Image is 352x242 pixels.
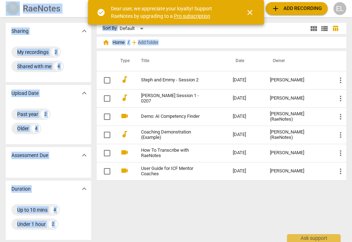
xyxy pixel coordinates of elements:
td: [DATE] [227,144,264,162]
td: [DATE] [227,126,264,144]
img: Logo [6,1,20,16]
a: Coaching Demonstration (Example) [141,130,207,140]
div: Under 1 hour [17,221,46,228]
a: Steph and Emmy - Session 2 [141,77,207,83]
div: 4 [50,206,59,214]
span: expand_more [80,27,89,35]
span: videocam [120,166,129,175]
a: User Guide for ICF Mentor Coaches [141,166,207,177]
td: [DATE] [227,89,264,107]
span: / [127,40,129,45]
span: home [102,39,110,46]
span: check_circle [97,8,105,17]
span: expand_more [80,89,89,97]
div: 4 [54,62,63,71]
h2: RaeNotes [23,4,60,14]
th: Title [132,51,227,71]
span: table_chart [332,25,339,32]
div: Shared with me [17,63,51,70]
button: Show more [79,183,90,194]
span: videocam [120,148,129,157]
span: add [131,39,138,46]
a: How To Transcribe with RaeNotes [141,148,207,158]
div: 2 [49,220,57,228]
span: Add folder [138,40,159,45]
div: Dear user, we appreciate your loyalty! Support RaeNotes by upgrading to a [111,5,233,20]
div: Sort By [102,26,117,31]
span: more_vert [336,112,345,121]
p: Upload Date [11,90,39,97]
div: Past year [17,111,38,118]
td: [DATE] [227,107,264,126]
div: 4 [32,124,40,133]
span: view_list [320,24,329,33]
button: Show more [79,26,90,36]
th: Owner [264,51,331,71]
span: more_vert [336,131,345,139]
div: 2 [41,110,50,119]
p: Sharing [11,27,29,35]
div: [PERSON_NAME] [270,150,325,156]
div: [PERSON_NAME] (RaeNotes) [270,111,325,122]
th: Type [115,51,132,71]
a: Demo: AI Competency Finder [141,114,207,119]
span: add [271,4,280,13]
div: Older [17,125,29,132]
div: 2 [51,48,60,56]
div: [PERSON_NAME] [270,168,325,174]
td: [DATE] [227,162,264,180]
span: audiotrack [120,75,129,84]
button: Tile view [308,23,319,34]
span: more_vert [336,149,345,157]
span: expand_more [80,151,89,160]
button: List view [319,23,330,34]
span: audiotrack [120,130,129,138]
div: Default [120,23,146,34]
button: Show more [79,88,90,99]
th: Date [227,51,264,71]
a: LogoRaeNotes [6,1,90,16]
p: Assessment Due [11,152,48,159]
div: My recordings [17,49,49,56]
span: audiotrack [120,94,129,102]
span: more_vert [336,167,345,176]
button: Upload [266,2,328,15]
div: [PERSON_NAME] [270,77,325,83]
div: Up to 10 mins [17,206,47,213]
span: close [246,8,254,17]
button: Close [241,4,258,21]
div: [PERSON_NAME] (RaeNotes) [270,130,325,140]
div: [PERSON_NAME] [270,96,325,101]
a: [PERSON_NAME] Session 1 - 0207 [141,93,207,104]
button: EL [333,2,346,15]
span: view_module [310,24,318,33]
span: Add recording [271,4,322,13]
a: Pro subscription [174,13,210,19]
span: videocam [120,112,129,120]
p: Duration [11,185,31,193]
div: Ask support [287,234,341,242]
button: Show more [79,150,90,161]
span: more_vert [336,76,345,85]
td: [DATE] [227,71,264,89]
span: expand_more [80,185,89,193]
button: Table view [330,23,341,34]
span: more_vert [336,94,345,103]
span: Home [102,39,125,46]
